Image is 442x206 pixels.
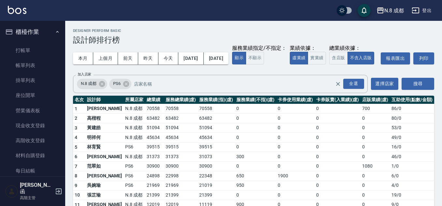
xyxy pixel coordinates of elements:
td: 950 [235,181,276,190]
div: N.8 成都 [77,79,107,89]
td: 0 [361,142,390,152]
td: N.8 成都 [124,123,145,133]
td: 63482 [164,114,198,123]
div: N.8 成都 [384,7,404,15]
td: 63482 [145,114,164,123]
span: 1 [75,106,77,111]
td: 0 [361,181,390,190]
td: 0 [315,142,361,152]
td: 黃建皓 [85,123,124,133]
button: N.8 成都 [374,4,406,17]
td: 51094 [198,123,235,133]
span: PS6 [109,80,125,87]
button: Clear [333,79,343,89]
button: [DATE] [178,52,203,64]
td: 0 [315,152,361,162]
th: 設計師 [85,96,124,104]
span: 7 [75,164,77,169]
td: 80 / 0 [390,114,434,123]
span: 9 [75,183,77,188]
td: 51094 [145,123,164,133]
td: 張芷瑜 [85,190,124,200]
td: 46 / 0 [390,152,434,162]
td: 0 [315,114,361,123]
td: 30900 [145,161,164,171]
td: 0 [276,190,315,200]
button: 昨天 [138,52,158,64]
td: 0 [315,123,361,133]
div: 業績依據： [290,45,326,52]
h5: [PERSON_NAME]函 [20,182,53,195]
td: 300 [235,152,276,162]
td: 0 [276,133,315,143]
td: 6 / 0 [390,171,434,181]
td: 0 [361,123,390,133]
td: 21399 [164,190,198,200]
span: 5 [75,144,77,150]
a: 現金收支登錄 [3,118,63,133]
span: N.8 成都 [77,80,100,87]
a: 掛單列表 [3,73,63,88]
td: 31073 [198,152,235,162]
button: 報表匯出 [381,52,410,64]
h3: 設計師排行榜 [73,35,434,45]
button: 列印 [413,52,434,64]
td: 1900 [276,171,315,181]
td: 0 [315,171,361,181]
td: 30900 [164,161,198,171]
button: Open [342,77,365,90]
td: 22348 [198,171,235,181]
td: 39515 [198,142,235,152]
th: 所屬店家 [124,96,145,104]
span: 3 [75,125,77,130]
td: 0 [315,190,361,200]
td: 21969 [145,181,164,190]
td: N.8 成都 [124,152,145,162]
td: 39515 [145,142,164,152]
td: 51094 [164,123,198,133]
td: 0 [361,114,390,123]
td: 0 [276,142,315,152]
td: 30900 [198,161,235,171]
button: 上個月 [93,52,118,64]
a: 材料自購登錄 [3,148,63,163]
td: 24898 [145,171,164,181]
td: 0 [235,190,276,200]
td: 0 [315,181,361,190]
td: 700 [361,104,390,114]
td: 650 [235,171,276,181]
td: 1 / 0 [390,161,434,171]
td: PS6 [124,181,145,190]
td: PS6 [124,171,145,181]
td: N.8 成都 [124,190,145,200]
button: 櫃檯作業 [3,23,63,40]
th: 互助使用(點數/金額) [390,96,434,104]
img: Person [5,185,18,198]
td: 0 [361,190,390,200]
button: 選擇店家 [371,78,398,90]
button: 登出 [409,5,434,17]
button: 本月 [73,52,93,64]
a: 座位開單 [3,88,63,103]
td: 45634 [145,133,164,143]
td: 22998 [164,171,198,181]
div: PS6 [109,79,131,89]
td: 林育賢 [85,142,124,152]
td: 19 / 0 [390,190,434,200]
td: 0 [235,114,276,123]
th: 服務業績(指)(虛) [198,96,235,104]
h2: Designer Perform Basic [73,29,434,33]
td: 明祥何 [85,133,124,143]
td: 0 [276,123,315,133]
button: 含店販 [329,52,347,64]
td: 0 [276,104,315,114]
td: 70558 [198,104,235,114]
td: 39515 [164,142,198,152]
th: 總業績 [145,96,164,104]
td: N.8 成都 [124,114,145,123]
td: PS6 [124,161,145,171]
a: 營業儀表板 [3,103,63,118]
span: 4 [75,135,77,140]
input: 店家名稱 [132,78,346,89]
